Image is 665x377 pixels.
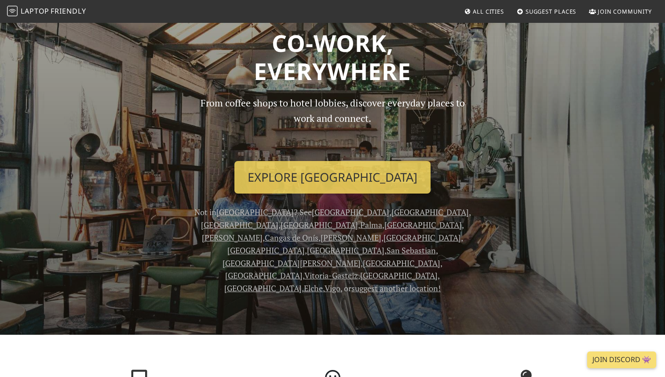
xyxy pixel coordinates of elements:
a: Vitoria-Gasteiz [304,270,358,281]
a: Join Community [585,4,655,19]
a: All Cities [460,4,508,19]
a: Cangas de Onís [265,232,318,243]
a: Suggest Places [513,4,580,19]
span: Laptop [21,6,49,16]
a: [GEOGRAPHIC_DATA] [227,245,305,256]
a: [GEOGRAPHIC_DATA] [360,270,438,281]
h1: Co-work, Everywhere [47,29,617,85]
a: Elche [304,283,323,293]
a: [GEOGRAPHIC_DATA][PERSON_NAME] [223,258,361,268]
a: [GEOGRAPHIC_DATA] [307,245,384,256]
a: [PERSON_NAME] [202,232,263,243]
span: Join Community [598,7,652,15]
a: [GEOGRAPHIC_DATA] [391,207,469,217]
a: Explore [GEOGRAPHIC_DATA] [234,161,431,194]
a: LaptopFriendly LaptopFriendly [7,4,86,19]
a: [GEOGRAPHIC_DATA] [384,232,461,243]
a: [GEOGRAPHIC_DATA] [216,207,294,217]
a: [GEOGRAPHIC_DATA] [224,283,302,293]
a: [GEOGRAPHIC_DATA] [384,220,462,230]
a: Vigo [325,283,340,293]
a: [GEOGRAPHIC_DATA] [201,220,278,230]
span: Friendly [51,6,86,16]
a: [GEOGRAPHIC_DATA] [363,258,440,268]
a: [PERSON_NAME] [321,232,381,243]
span: All Cities [473,7,504,15]
a: [GEOGRAPHIC_DATA] [225,270,303,281]
a: San Sebastian [387,245,436,256]
a: Palma [360,220,382,230]
a: suggest another location! [351,283,441,293]
span: Not in ? See , , , , , , , , , , , , , , , , , , , , , or [194,207,471,293]
a: [GEOGRAPHIC_DATA] [312,207,389,217]
span: Suggest Places [526,7,577,15]
img: LaptopFriendly [7,6,18,16]
a: [GEOGRAPHIC_DATA] [281,220,358,230]
p: From coffee shops to hotel lobbies, discover everyday places to work and connect. [193,95,472,154]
